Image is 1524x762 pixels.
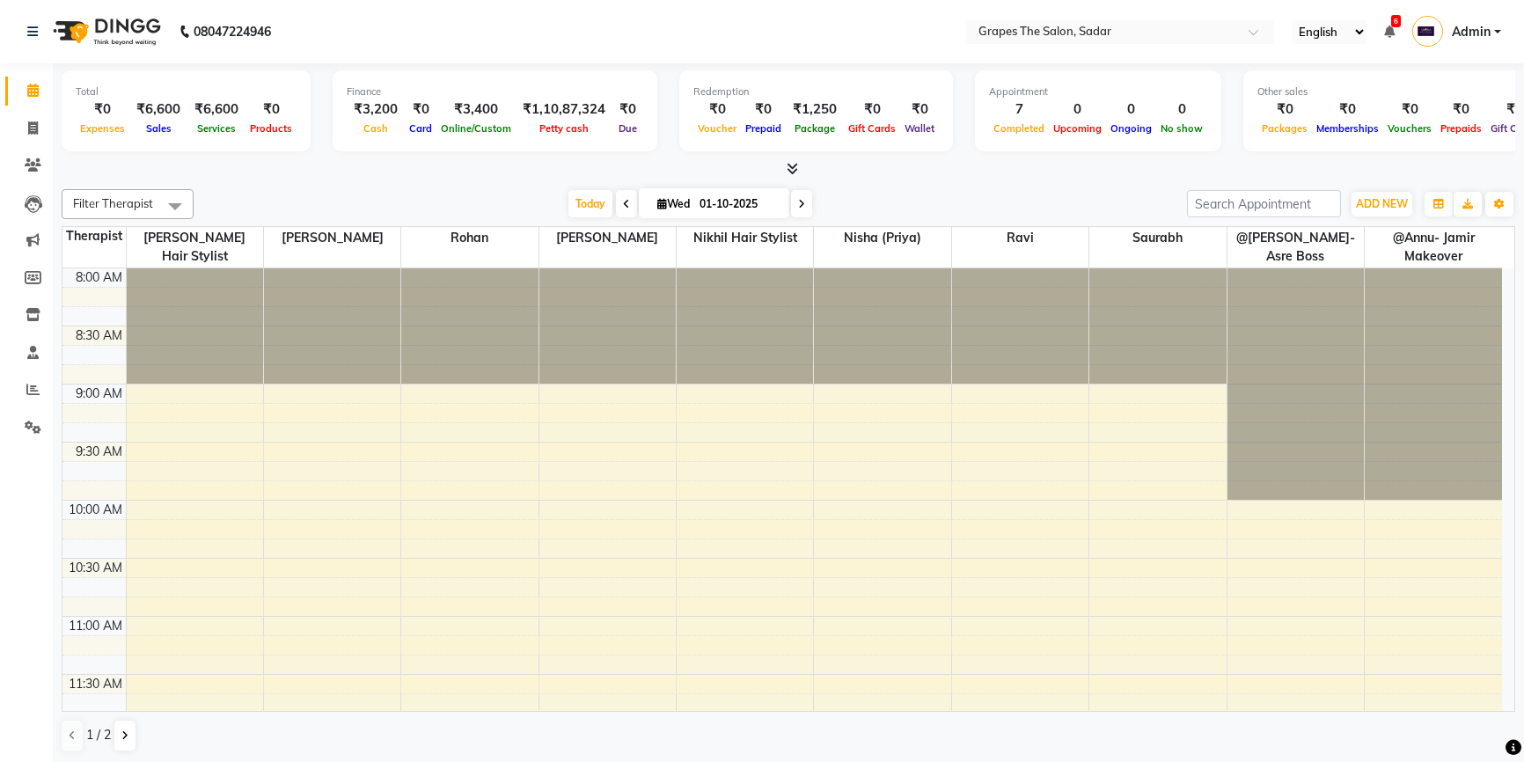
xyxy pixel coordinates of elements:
[405,99,436,120] div: ₹0
[693,122,741,135] span: Voucher
[76,122,129,135] span: Expenses
[989,122,1049,135] span: Completed
[1089,227,1226,249] span: saurabh
[72,268,126,287] div: 8:00 AM
[694,191,782,217] input: 2025-10-01
[900,122,939,135] span: Wallet
[814,227,950,249] span: nisha (priya)
[245,122,297,135] span: Products
[72,326,126,345] div: 8:30 AM
[1049,99,1106,120] div: 0
[436,122,516,135] span: Online/Custom
[612,99,643,120] div: ₹0
[76,99,129,120] div: ₹0
[1412,16,1443,47] img: Admin
[127,227,263,267] span: [PERSON_NAME] hair stylist
[245,99,297,120] div: ₹0
[952,227,1088,249] span: ravi
[65,675,126,693] div: 11:30 AM
[1156,122,1207,135] span: No show
[347,84,643,99] div: Finance
[1257,122,1312,135] span: Packages
[62,227,126,245] div: Therapist
[72,443,126,461] div: 9:30 AM
[693,99,741,120] div: ₹0
[1436,122,1486,135] span: Prepaids
[45,7,165,56] img: logo
[989,84,1207,99] div: Appointment
[653,197,694,210] span: Wed
[1049,122,1106,135] span: Upcoming
[86,726,111,744] span: 1 / 2
[65,501,126,519] div: 10:00 AM
[65,559,126,577] div: 10:30 AM
[1227,227,1364,267] span: @[PERSON_NAME]-Asre Boss
[844,99,900,120] div: ₹0
[142,122,176,135] span: Sales
[73,196,153,210] span: Filter Therapist
[677,227,813,249] span: Nikhil Hair stylist
[72,385,126,403] div: 9:00 AM
[1156,99,1207,120] div: 0
[76,84,297,99] div: Total
[1257,99,1312,120] div: ₹0
[347,99,405,120] div: ₹3,200
[436,99,516,120] div: ₹3,400
[1312,122,1383,135] span: Memberships
[187,99,245,120] div: ₹6,600
[129,99,187,120] div: ₹6,600
[1383,99,1436,120] div: ₹0
[1383,122,1436,135] span: Vouchers
[1187,190,1341,217] input: Search Appointment
[539,227,676,249] span: [PERSON_NAME]
[614,122,641,135] span: Due
[1384,24,1395,40] a: 6
[693,84,939,99] div: Redemption
[359,122,392,135] span: Cash
[1356,197,1408,210] span: ADD NEW
[264,227,400,249] span: [PERSON_NAME]
[65,617,126,635] div: 11:00 AM
[1312,99,1383,120] div: ₹0
[1452,23,1491,41] span: Admin
[1106,99,1156,120] div: 0
[1391,15,1401,27] span: 6
[535,122,593,135] span: Petty cash
[989,99,1049,120] div: 7
[1106,122,1156,135] span: Ongoing
[516,99,612,120] div: ₹1,10,87,324
[900,99,939,120] div: ₹0
[568,190,612,217] span: Today
[844,122,900,135] span: Gift Cards
[193,122,240,135] span: Services
[786,99,844,120] div: ₹1,250
[1365,227,1502,267] span: @Annu- jamir makeover
[790,122,839,135] span: Package
[741,99,786,120] div: ₹0
[1352,192,1412,216] button: ADD NEW
[401,227,538,249] span: rohan
[405,122,436,135] span: Card
[194,7,271,56] b: 08047224946
[741,122,786,135] span: Prepaid
[1436,99,1486,120] div: ₹0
